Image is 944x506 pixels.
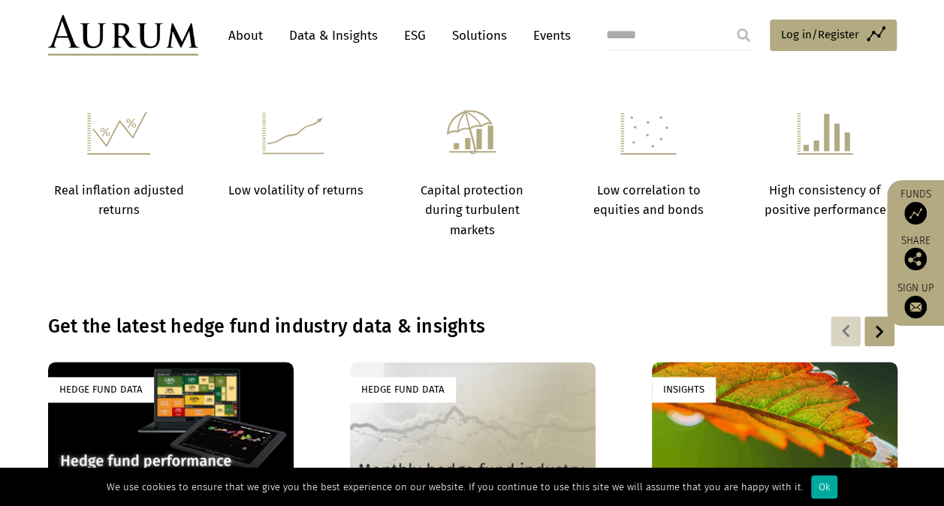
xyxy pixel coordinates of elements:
[904,296,927,318] img: Sign up to our newsletter
[904,248,927,270] img: Share this post
[894,188,936,224] a: Funds
[228,183,363,197] strong: Low volatility of returns
[765,183,886,217] strong: High consistency of positive performance
[48,377,154,402] div: Hedge Fund Data
[350,377,456,402] div: Hedge Fund Data
[397,22,433,50] a: ESG
[221,22,270,50] a: About
[811,475,837,498] div: Ok
[894,236,936,270] div: Share
[904,202,927,224] img: Access Funds
[421,183,523,237] strong: Capital protection during turbulent markets
[652,377,716,402] div: Insights
[48,15,198,56] img: Aurum
[54,183,184,217] strong: Real inflation adjusted returns
[445,22,514,50] a: Solutions
[781,26,859,44] span: Log in/Register
[48,315,703,338] h3: Get the latest hedge fund industry data & insights
[728,20,759,50] input: Submit
[770,20,897,51] a: Log in/Register
[894,282,936,318] a: Sign up
[282,22,385,50] a: Data & Insights
[593,183,704,217] strong: Low correlation to equities and bonds
[526,22,571,50] a: Events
